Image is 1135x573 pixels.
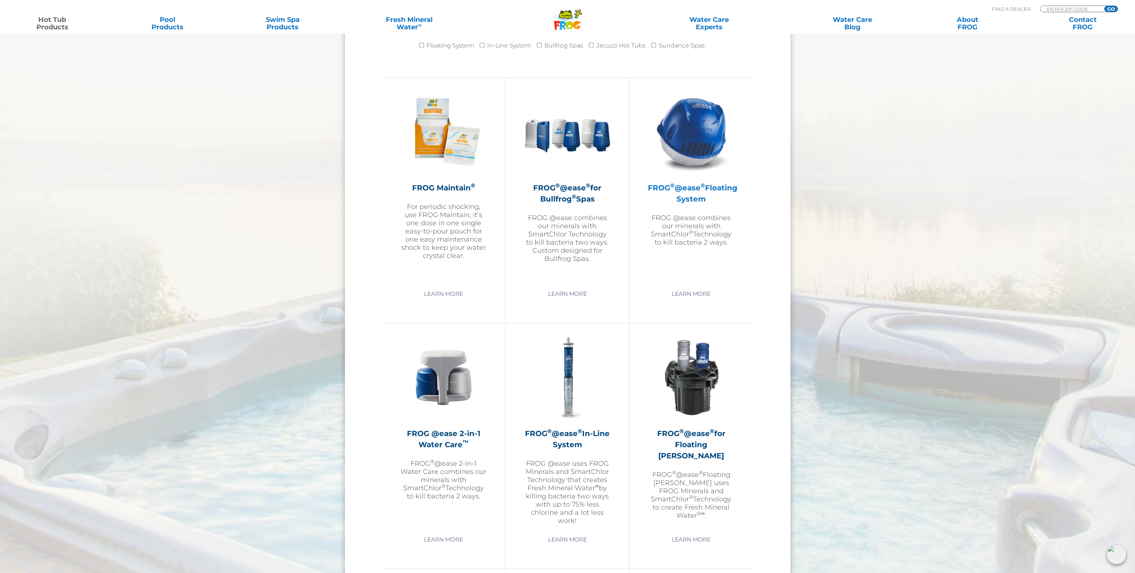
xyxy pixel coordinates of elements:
label: In-Line System [487,38,531,53]
img: InLineWeir_Front_High_inserting-v2-300x300.png [648,334,734,420]
a: FROG®@ease®In-Line SystemFROG @ease uses FROG Minerals and SmartChlor Technology that creates Fre... [524,334,610,527]
sup: ® [578,428,582,435]
sup: ∞ [418,22,422,28]
a: ContactFROG [1038,16,1128,31]
sup: ® [586,182,590,189]
h2: FROG Maintain [401,182,487,193]
sup: ™ [463,439,469,446]
a: Learn More [663,533,719,546]
p: Find A Dealer [992,6,1030,12]
a: FROG Maintain®For periodic shocking, use FROG Maintain, it’s one dose in one single easy-to-pour ... [401,89,487,282]
sup: ® [701,182,705,189]
a: Hot TubProducts [7,16,97,31]
sup: ® [670,182,675,189]
a: Learn More [539,533,595,546]
img: inline-system-300x300.png [524,334,610,420]
p: FROG @ease uses FROG Minerals and SmartChlor Technology that creates Fresh Mineral Water by killi... [524,459,610,525]
sup: ® [679,428,684,435]
p: FROG @ease combines our minerals with SmartChlor Technology to kill bacteria 2 ways. [648,214,734,246]
a: FROG®@ease®Floating SystemFROG @ease combines our minerals with SmartChlor®Technology to kill bac... [648,89,734,282]
sup: ® [471,182,475,189]
sup: ® [430,458,434,464]
a: Fresh MineralWater∞ [353,16,465,31]
label: Jacuzzi Hot Tubs [596,38,646,53]
sup: ® [441,483,446,489]
sup: ∞ [701,510,705,516]
a: Water CareExperts [636,16,782,31]
a: FROG®@ease®for Floating [PERSON_NAME]FROG®@ease®Floating [PERSON_NAME] uses FROG Minerals and Sma... [648,334,734,527]
input: Zip Code Form [1046,6,1096,12]
img: Frog_Maintain_Hero-2-v2-300x300.png [401,89,487,175]
sup: ∞ [595,483,599,489]
img: @ease-2-in-1-Holder-v2-300x300.png [401,334,487,420]
h2: FROG @ease In-Line System [524,428,610,450]
a: AboutFROG [923,16,1012,31]
label: Bullfrog Spas [544,38,583,53]
a: Swim SpaProducts [238,16,327,31]
sup: ® [672,469,676,475]
sup: ® [697,510,701,516]
p: FROG @ease Floating [PERSON_NAME] uses FROG Minerals and SmartChlor Technology to create Fresh Mi... [648,471,734,520]
h2: FROG @ease 2-in-1 Water Care [401,428,487,450]
a: FROG®@ease®for Bullfrog®SpasFROG @ease combines our minerals with SmartChlor Technology to kill b... [524,89,610,282]
p: FROG @ease 2-in-1 Water Care combines our minerals with SmartChlor Technology to kill bacteria 2 ... [401,459,487,500]
sup: ® [571,193,576,200]
h2: FROG @ease for Floating [PERSON_NAME] [648,428,734,461]
a: Water CareBlog [808,16,897,31]
sup: ® [710,428,714,435]
label: Floating System [427,38,474,53]
img: hot-tub-product-atease-system-300x300.png [648,89,734,175]
a: Learn More [415,287,472,301]
input: GO [1104,6,1118,12]
a: FROG @ease 2-in-1 Water Care™FROG®@ease 2-in-1 Water Care combines our minerals with SmartChlor®T... [401,334,487,527]
a: PoolProducts [123,16,212,31]
img: bullfrog-product-hero-300x300.png [524,89,610,175]
label: Sundance Spas [659,38,705,53]
a: Learn More [539,287,595,301]
h2: FROG @ease Floating System [648,182,734,204]
sup: ® [689,494,693,500]
p: FROG @ease combines our minerals with SmartChlor Technology to kill bacteria two ways. Custom des... [524,214,610,263]
h2: FROG @ease for Bullfrog Spas [524,182,610,204]
img: openIcon [1107,545,1126,564]
sup: ® [547,428,552,435]
a: Learn More [663,287,719,301]
a: Learn More [415,533,472,546]
sup: ® [555,182,560,189]
sup: ® [699,469,703,475]
sup: ® [689,229,693,235]
p: For periodic shocking, use FROG Maintain, it’s one dose in one single easy-to-pour pouch for one ... [401,203,487,260]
